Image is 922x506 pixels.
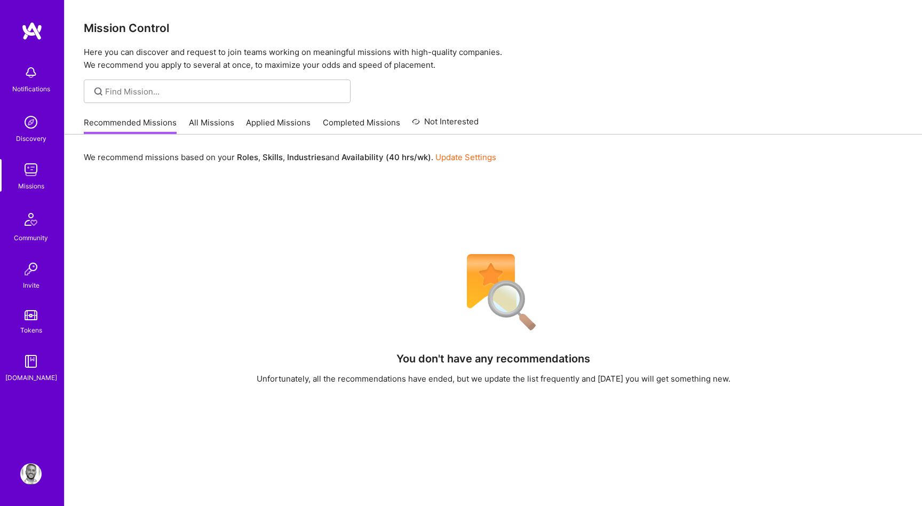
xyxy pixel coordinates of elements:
[237,152,258,162] b: Roles
[16,133,46,144] div: Discovery
[20,258,42,280] img: Invite
[12,83,50,94] div: Notifications
[257,373,730,384] div: Unfortunately, all the recommendations have ended, but we update the list frequently and [DATE] y...
[84,21,903,35] h3: Mission Control
[20,463,42,485] img: User Avatar
[20,351,42,372] img: guide book
[5,372,57,383] div: [DOMAIN_NAME]
[18,207,44,232] img: Community
[84,117,177,135] a: Recommended Missions
[21,21,43,41] img: logo
[84,46,903,72] p: Here you can discover and request to join teams working on meaningful missions with high-quality ...
[435,152,496,162] a: Update Settings
[189,117,234,135] a: All Missions
[287,152,325,162] b: Industries
[84,152,496,163] p: We recommend missions based on your , , and .
[412,115,479,135] a: Not Interested
[20,325,42,336] div: Tokens
[263,152,283,162] b: Skills
[246,117,311,135] a: Applied Missions
[20,62,42,83] img: bell
[14,232,48,243] div: Community
[323,117,400,135] a: Completed Missions
[92,85,105,98] i: icon SearchGrey
[396,352,590,365] h4: You don't have any recommendations
[18,180,44,192] div: Missions
[23,280,39,291] div: Invite
[20,112,42,133] img: discovery
[18,463,44,485] a: User Avatar
[20,159,42,180] img: teamwork
[25,310,37,320] img: tokens
[341,152,431,162] b: Availability (40 hrs/wk)
[448,247,539,338] img: No Results
[105,86,343,97] input: Find Mission...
